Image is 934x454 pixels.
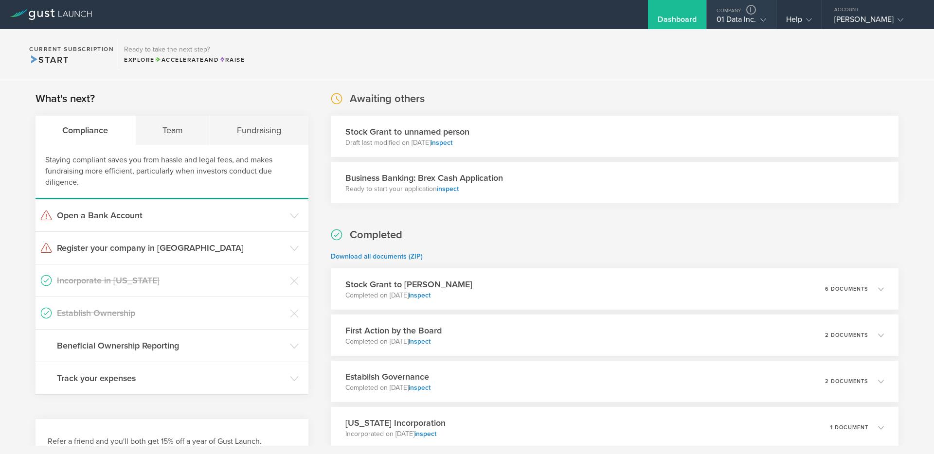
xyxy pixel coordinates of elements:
h3: Ready to take the next step? [124,46,245,53]
h2: Awaiting others [350,92,425,106]
h3: Establish Ownership [57,307,285,319]
iframe: Chat Widget [885,407,934,454]
a: inspect [409,291,431,299]
span: Accelerate [155,56,204,63]
h3: Refer a friend and you'll both get 15% off a year of Gust Launch. [48,436,296,447]
h3: Stock Grant to unnamed person [345,125,469,138]
p: Incorporated on [DATE] [345,429,446,439]
span: and [155,56,219,63]
h3: Establish Governance [345,370,431,383]
a: inspect [414,430,436,438]
a: inspect [409,384,431,392]
p: Draft last modified on [DATE] [345,138,469,148]
p: Completed on [DATE] [345,337,442,347]
p: Ready to start your application [345,184,503,194]
a: inspect [431,139,452,147]
div: 01 Data Inc. [717,15,766,29]
div: Ready to take the next step?ExploreAccelerateandRaise [119,39,250,69]
div: Fundraising [210,116,308,145]
h3: First Action by the Board [345,324,442,337]
div: Help [786,15,812,29]
a: Download all documents (ZIP) [331,252,423,261]
p: 2 documents [825,379,868,384]
h2: Completed [350,228,402,242]
p: Completed on [DATE] [345,383,431,393]
div: Compliance [36,116,136,145]
h2: What's next? [36,92,95,106]
span: Raise [219,56,245,63]
p: 2 documents [825,332,868,338]
h3: Track your expenses [57,372,285,384]
div: Dashboard [658,15,697,29]
h3: Register your company in [GEOGRAPHIC_DATA] [57,242,285,254]
div: Staying compliant saves you from hassle and legal fees, and makes fundraising more efficient, par... [36,145,308,199]
h3: Incorporate in [US_STATE] [57,274,285,287]
a: inspect [437,185,459,193]
h3: [US_STATE] Incorporation [345,417,446,429]
h3: Open a Bank Account [57,209,285,222]
span: Start [29,54,69,65]
h3: Stock Grant to [PERSON_NAME] [345,278,472,291]
h2: Current Subscription [29,46,114,52]
h3: Beneficial Ownership Reporting [57,339,285,352]
div: [PERSON_NAME] [834,15,917,29]
p: Completed on [DATE] [345,291,472,300]
p: 1 document [830,425,868,430]
p: 6 documents [825,286,868,292]
div: Team [136,116,211,145]
a: inspect [409,337,431,346]
h3: Business Banking: Brex Cash Application [345,172,503,184]
div: Explore [124,55,245,64]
